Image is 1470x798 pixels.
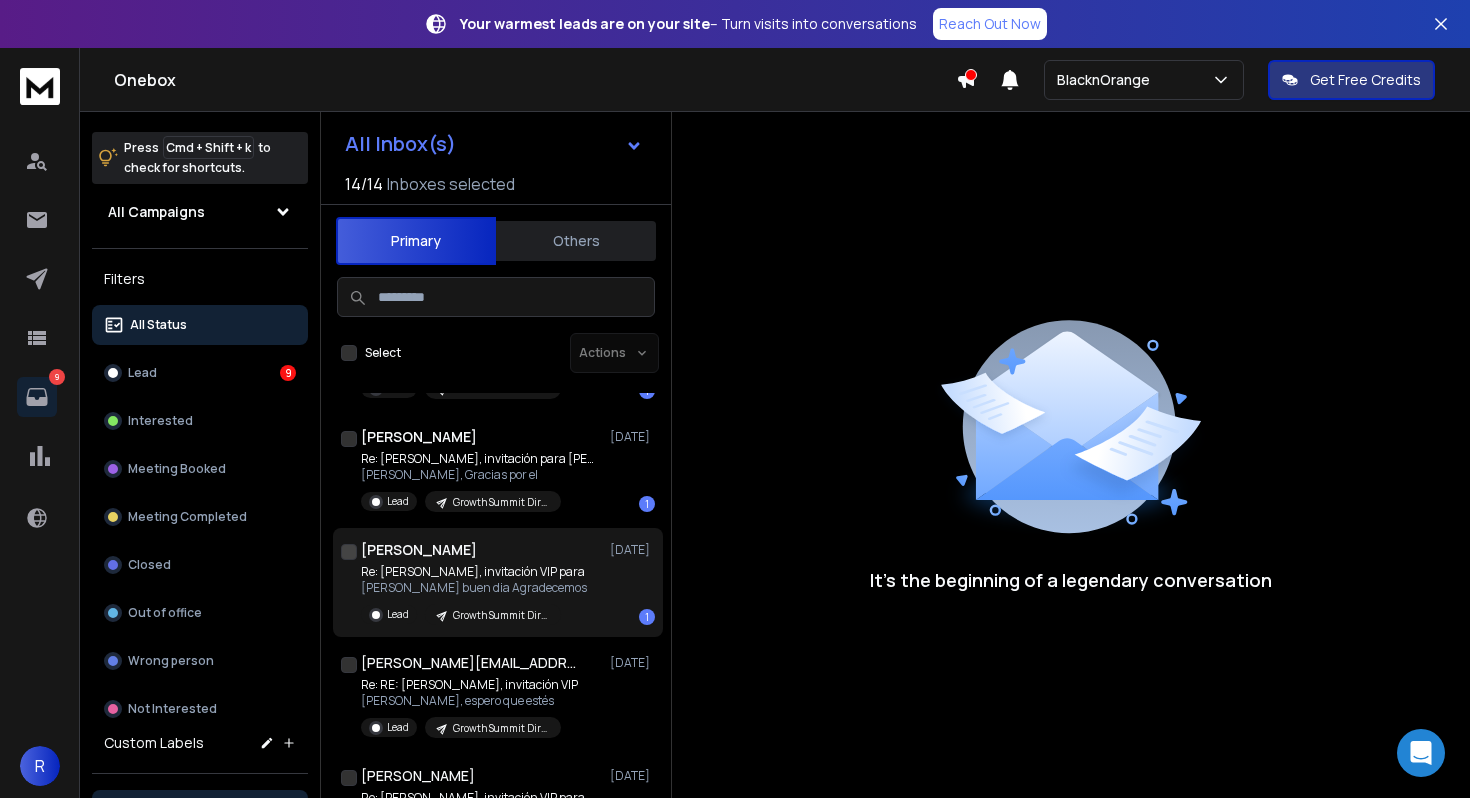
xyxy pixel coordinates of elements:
p: All Status [130,317,187,333]
p: Out of office [128,605,202,621]
p: BlacknOrange [1057,70,1158,90]
div: 1 [639,496,655,512]
p: [DATE] [610,768,655,784]
p: – Turn visits into conversations [460,14,917,34]
p: Reach Out Now [939,14,1041,34]
label: Select [365,345,401,361]
button: Interested [92,401,308,441]
button: Not Interested [92,689,308,729]
p: Lead [387,607,409,622]
p: Interested [128,413,193,429]
p: Closed [128,557,171,573]
a: 9 [17,377,57,417]
p: Not Interested [128,701,217,717]
h3: Filters [92,265,308,293]
p: [DATE] [610,655,655,671]
p: 9 [49,369,65,385]
span: 14 / 14 [345,172,383,196]
p: Growth Summit Directores mkt [453,495,549,510]
button: All Status [92,305,308,345]
p: Re: RE: [PERSON_NAME], invitación VIP [361,677,578,693]
p: Meeting Completed [128,509,247,525]
p: [PERSON_NAME] buen dia Agradecemos [361,580,587,596]
p: Re: [PERSON_NAME], invitación VIP para [361,564,587,580]
span: Cmd + Shift + k [163,136,254,159]
a: Reach Out Now [933,8,1047,40]
p: [PERSON_NAME], Gracias por el [361,467,601,483]
h1: All Inbox(s) [345,134,456,154]
button: Primary [336,217,496,265]
button: Get Free Credits [1268,60,1435,100]
button: R [20,746,60,786]
p: Get Free Credits [1310,70,1421,90]
h1: [PERSON_NAME][EMAIL_ADDRESS][DOMAIN_NAME] [361,653,581,673]
p: It’s the beginning of a legendary conversation [870,566,1272,594]
h1: [PERSON_NAME] [361,540,477,560]
h1: All Campaigns [108,202,205,222]
p: Lead [387,494,409,509]
p: Lead [387,720,409,735]
button: Closed [92,545,308,585]
img: logo [20,68,60,105]
button: Lead9 [92,353,308,393]
button: All Campaigns [92,192,308,232]
h1: [PERSON_NAME] [361,427,477,447]
button: Others [496,219,656,263]
p: [DATE] [610,429,655,445]
strong: Your warmest leads are on your site [460,14,710,33]
h1: Onebox [114,68,956,92]
h1: [PERSON_NAME] [361,766,475,786]
h3: Custom Labels [104,733,204,753]
div: Open Intercom Messenger [1397,729,1445,777]
p: Growth Summit Directores mkt [453,721,549,736]
p: Re: [PERSON_NAME], invitación para [PERSON_NAME] [361,451,601,467]
button: Wrong person [92,641,308,681]
button: Meeting Booked [92,449,308,489]
p: Growth Summit Directores mkt [453,608,549,623]
div: 9 [280,365,296,381]
button: Out of office [92,593,308,633]
p: Press to check for shortcuts. [124,138,271,178]
p: Wrong person [128,653,214,669]
p: Meeting Booked [128,461,226,477]
button: All Inbox(s) [329,124,659,164]
h3: Inboxes selected [387,172,515,196]
p: [DATE] [610,542,655,558]
button: Meeting Completed [92,497,308,537]
p: Lead [128,365,157,381]
p: [PERSON_NAME], espero que estés [361,693,578,709]
div: 1 [639,609,655,625]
